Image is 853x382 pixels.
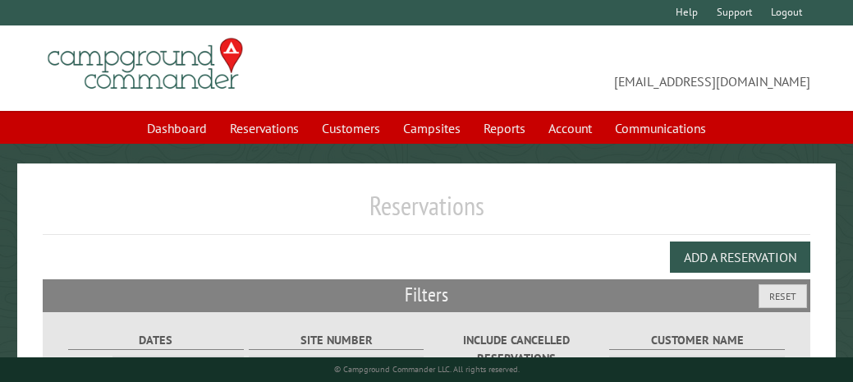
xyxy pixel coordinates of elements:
a: Customers [312,113,390,144]
h2: Filters [43,279,810,311]
img: Campground Commander [43,32,248,96]
a: Reservations [220,113,309,144]
small: © Campground Commander LLC. All rights reserved. [334,364,520,375]
span: [EMAIL_ADDRESS][DOMAIN_NAME] [427,45,811,91]
a: Dashboard [137,113,217,144]
a: Communications [605,113,716,144]
label: Include Cancelled Reservations [429,331,604,367]
h1: Reservations [43,190,810,235]
label: Customer Name [609,331,784,350]
label: Site Number [249,331,424,350]
a: Reports [474,113,535,144]
button: Reset [759,284,807,308]
label: Dates [68,331,243,350]
a: Account [539,113,602,144]
a: Campsites [393,113,470,144]
button: Add a Reservation [670,242,810,273]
